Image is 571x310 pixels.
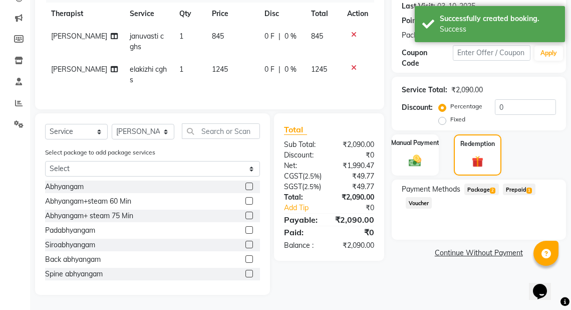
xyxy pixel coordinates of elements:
[453,45,530,61] input: Enter Offer / Coupon Code
[329,182,382,192] div: ₹49.77
[402,184,460,195] span: Payment Methods
[284,172,303,181] span: CGST
[264,64,274,75] span: 0 F
[276,139,329,150] div: Sub Total:
[258,3,305,25] th: Disc
[468,154,487,169] img: _gift.svg
[460,139,495,148] label: Redemption
[305,3,341,25] th: Total
[45,148,155,157] label: Select package to add package services
[311,65,327,74] span: 1245
[338,203,381,213] div: ₹0
[341,3,374,25] th: Action
[284,124,307,135] span: Total
[212,32,224,41] span: 845
[284,182,302,191] span: SGST
[179,65,183,74] span: 1
[284,31,297,42] span: 0 %
[529,270,561,300] iframe: chat widget
[276,240,329,251] div: Balance :
[402,30,433,41] span: Packages
[45,225,95,236] div: Padabhyangam
[329,161,382,171] div: ₹1,990.47
[526,188,532,194] span: 1
[130,65,167,84] span: elakizhi cghs
[450,115,465,124] label: Fixed
[212,65,228,74] span: 1245
[437,1,475,12] div: 03-10-2025
[173,3,206,25] th: Qty
[51,32,107,41] span: [PERSON_NAME]
[440,24,557,35] div: Success
[402,1,435,12] div: Last Visit:
[490,188,495,194] span: 2
[394,248,564,258] a: Continue Without Payment
[130,32,164,51] span: januvasti cghs
[276,226,329,238] div: Paid:
[305,172,320,180] span: 2.5%
[328,214,382,226] div: ₹2,090.00
[45,269,103,279] div: Spine abhyangam
[402,85,447,95] div: Service Total:
[402,48,453,69] div: Coupon Code
[45,196,131,207] div: Abhyangam+steam 60 Min
[534,46,563,61] button: Apply
[276,182,329,192] div: ( )
[391,138,439,147] label: Manual Payment
[329,226,382,238] div: ₹0
[311,32,323,41] span: 845
[206,3,258,25] th: Price
[179,32,183,41] span: 1
[304,183,319,191] span: 2.5%
[276,150,329,161] div: Discount:
[276,214,327,226] div: Payable:
[45,240,95,250] div: Siroabhyangam
[45,254,101,265] div: Back abhyangam
[278,31,280,42] span: |
[451,85,483,95] div: ₹2,090.00
[405,153,425,168] img: _cash.svg
[45,3,124,25] th: Therapist
[276,171,329,182] div: ( )
[45,211,133,221] div: Abhyangam+ steam 75 Min
[182,123,260,139] input: Search or Scan
[45,182,84,192] div: Abhyangam
[329,150,382,161] div: ₹0
[402,102,433,113] div: Discount:
[464,184,499,195] span: Package
[329,171,381,182] div: ₹49.77
[278,64,280,75] span: |
[284,64,297,75] span: 0 %
[276,192,329,203] div: Total:
[264,31,274,42] span: 0 F
[124,3,173,25] th: Service
[329,139,382,150] div: ₹2,090.00
[503,184,535,195] span: Prepaid
[402,16,424,26] div: Points:
[406,197,432,209] span: Voucher
[329,192,382,203] div: ₹2,090.00
[440,14,557,24] div: Successfully created booking.
[276,161,329,171] div: Net:
[276,203,338,213] a: Add Tip
[450,102,482,111] label: Percentage
[51,65,107,74] span: [PERSON_NAME]
[329,240,382,251] div: ₹2,090.00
